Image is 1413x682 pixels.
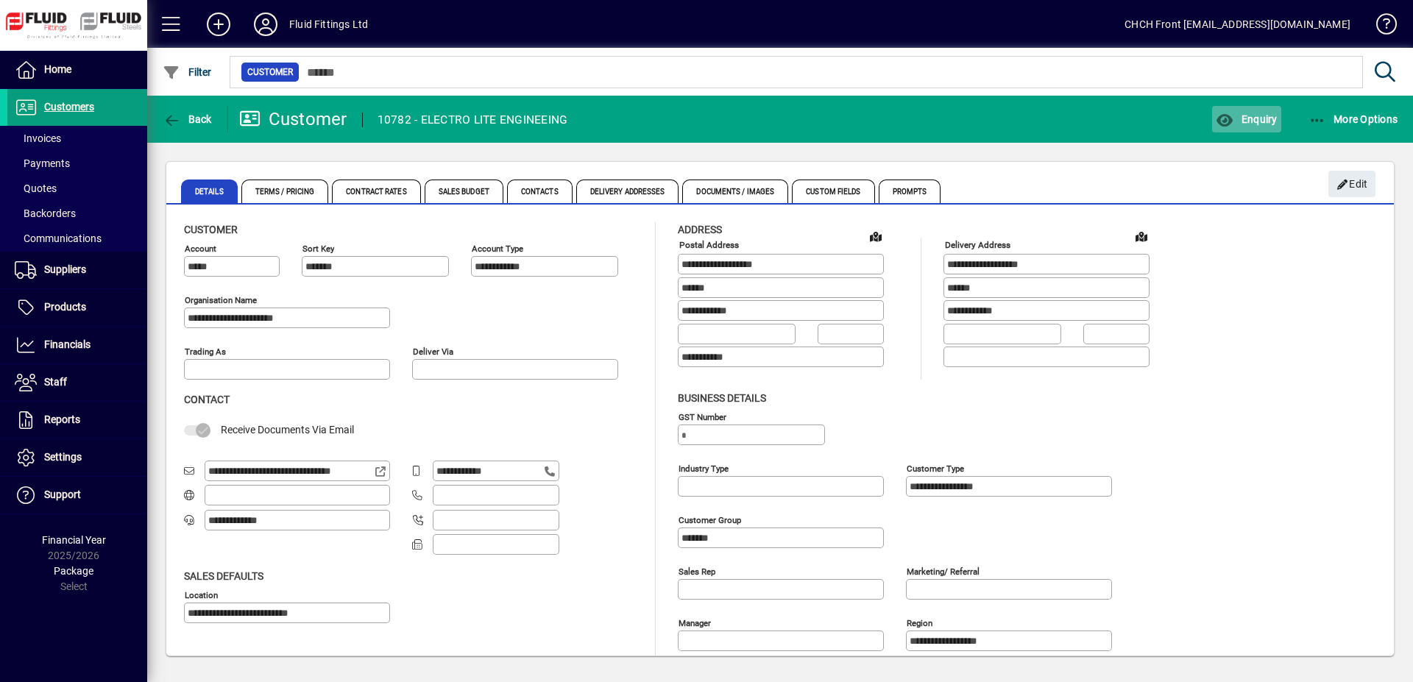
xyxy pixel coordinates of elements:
mat-label: Sort key [302,244,334,254]
span: Contacts [507,180,573,203]
div: 10782 - ELECTRO LITE ENGINEEING [378,108,568,132]
a: Payments [7,151,147,176]
a: Quotes [7,176,147,201]
mat-label: Customer type [907,463,964,473]
div: CHCH Front [EMAIL_ADDRESS][DOMAIN_NAME] [1125,13,1350,36]
a: Financials [7,327,147,363]
mat-label: GST Number [679,411,726,422]
span: Staff [44,376,67,388]
span: Financials [44,338,91,350]
mat-label: Deliver via [413,347,453,357]
span: Enquiry [1216,113,1277,125]
span: Support [44,489,81,500]
button: Add [195,11,242,38]
span: Home [44,63,71,75]
mat-label: Account [185,244,216,254]
mat-label: Customer group [679,514,741,525]
a: Invoices [7,126,147,151]
a: Products [7,289,147,326]
div: Fluid Fittings Ltd [289,13,368,36]
span: Customer [247,65,293,79]
span: Customers [44,101,94,113]
span: Terms / Pricing [241,180,329,203]
mat-label: Manager [679,617,711,628]
span: Sales defaults [184,570,263,582]
button: More Options [1305,106,1402,132]
button: Enquiry [1212,106,1281,132]
a: Communications [7,226,147,251]
span: Backorders [15,207,76,219]
span: Receive Documents Via Email [221,424,354,436]
span: Suppliers [44,263,86,275]
span: Products [44,301,86,313]
mat-label: Location [185,589,218,600]
a: Support [7,477,147,514]
span: Delivery Addresses [576,180,679,203]
app-page-header-button: Back [147,106,228,132]
span: Sales Budget [425,180,503,203]
a: Home [7,51,147,88]
a: Knowledge Base [1365,3,1395,51]
span: Payments [15,157,70,169]
span: Custom Fields [792,180,874,203]
span: Back [163,113,212,125]
span: Business details [678,392,766,404]
button: Filter [159,59,216,85]
button: Edit [1328,171,1375,197]
span: Details [181,180,238,203]
span: Reports [44,413,80,425]
span: Quotes [15,182,57,194]
a: Settings [7,439,147,476]
span: Edit [1336,172,1368,196]
span: More Options [1308,113,1398,125]
span: Contact [184,394,230,405]
span: Address [678,224,722,235]
a: View on map [1130,224,1153,248]
mat-label: Account Type [472,244,523,254]
span: Package [54,565,93,577]
span: Filter [163,66,212,78]
mat-label: Trading as [185,347,226,357]
span: Financial Year [42,534,106,546]
span: Prompts [879,180,941,203]
mat-label: Marketing/ Referral [907,566,980,576]
a: View on map [864,224,888,248]
mat-label: Region [907,617,932,628]
span: Customer [184,224,238,235]
a: Backorders [7,201,147,226]
mat-label: Organisation name [185,295,257,305]
a: Suppliers [7,252,147,288]
div: Customer [239,107,347,131]
button: Profile [242,11,289,38]
span: Invoices [15,132,61,144]
span: Communications [15,232,102,244]
span: Settings [44,451,82,463]
a: Staff [7,364,147,401]
span: Contract Rates [332,180,420,203]
button: Back [159,106,216,132]
mat-label: Industry type [679,463,729,473]
span: Documents / Images [682,180,788,203]
a: Reports [7,402,147,438]
mat-label: Sales rep [679,566,715,576]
